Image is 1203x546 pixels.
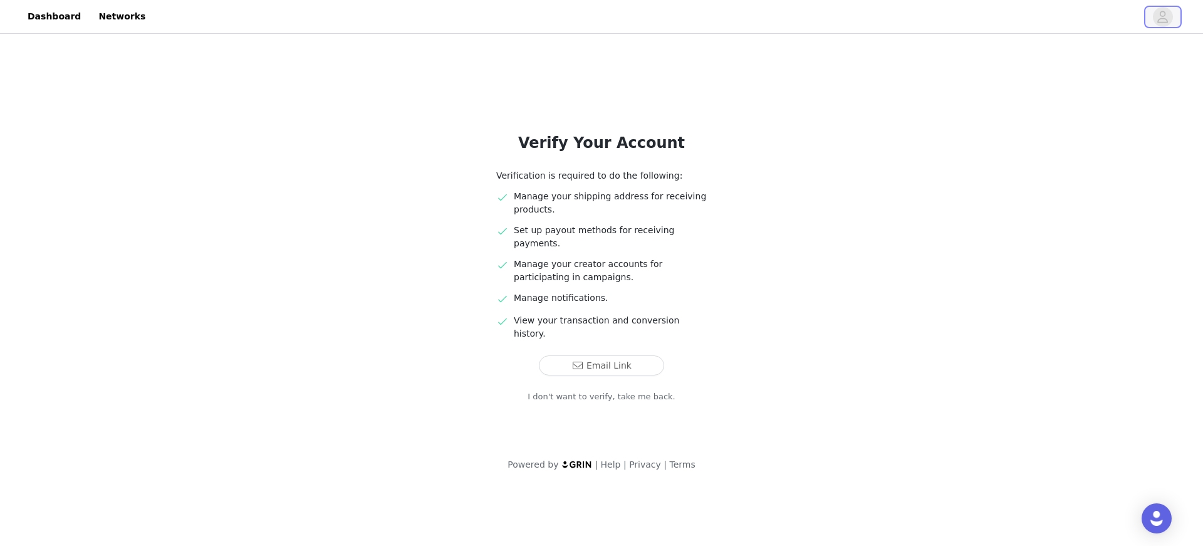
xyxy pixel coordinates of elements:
a: Dashboard [20,3,88,31]
p: Manage notifications. [514,291,707,305]
a: I don't want to verify, take me back. [528,391,675,403]
span: Powered by [508,459,558,470]
p: Set up payout methods for receiving payments. [514,224,707,250]
a: Networks [91,3,153,31]
div: avatar [1157,7,1169,27]
h1: Verify Your Account [466,132,737,154]
span: | [595,459,598,470]
a: Help [601,459,621,470]
span: | [623,459,627,470]
img: logo [561,460,593,468]
span: | [664,459,667,470]
div: Open Intercom Messenger [1142,503,1172,533]
p: View your transaction and conversion history. [514,314,707,340]
a: Privacy [629,459,661,470]
a: Terms [669,459,695,470]
p: Manage your shipping address for receiving products. [514,190,707,216]
p: Verification is required to do the following: [496,169,707,182]
p: Manage your creator accounts for participating in campaigns. [514,258,707,284]
button: Email Link [539,355,664,375]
